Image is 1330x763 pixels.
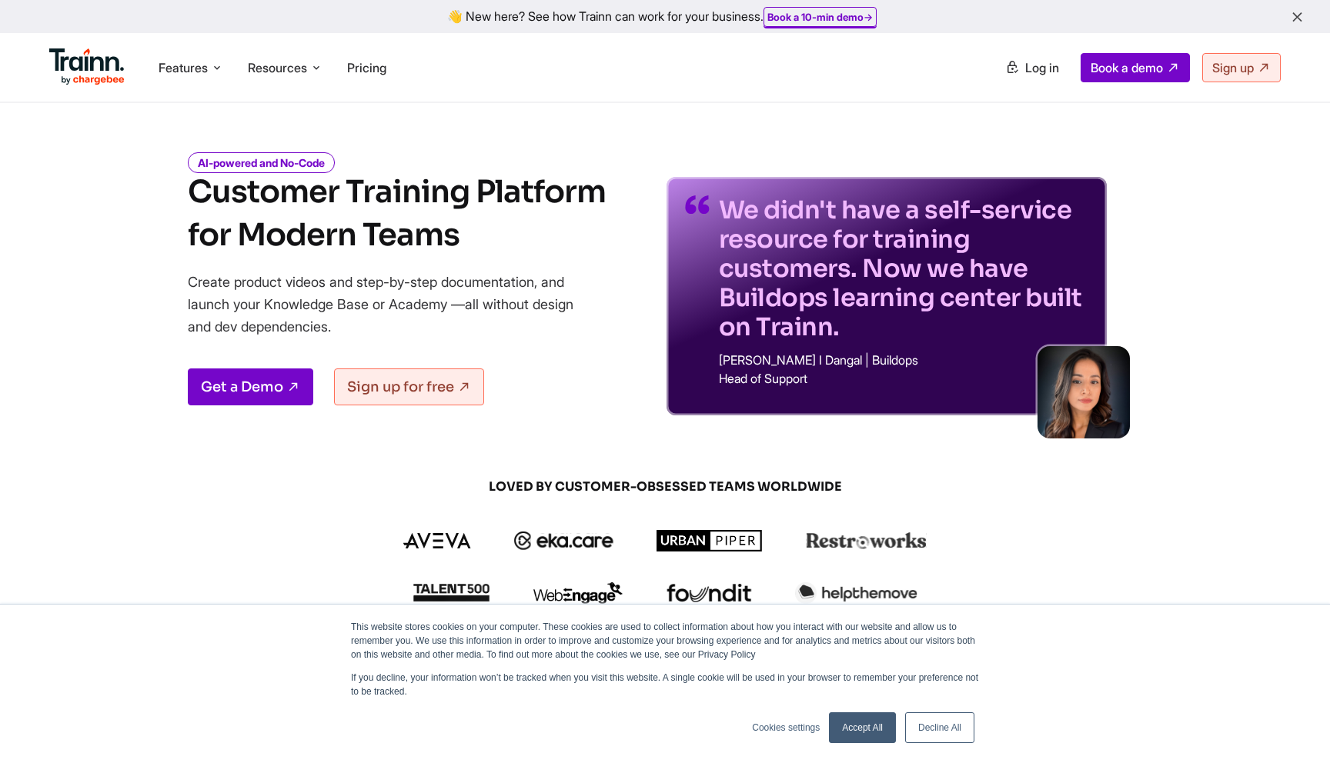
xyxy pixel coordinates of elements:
span: Features [159,59,208,76]
a: Book a demo [1081,53,1190,82]
span: Book a demo [1091,60,1163,75]
a: Pricing [347,60,386,75]
a: Book a 10-min demo→ [767,11,873,23]
img: ekacare logo [514,531,614,550]
img: quotes-purple.41a7099.svg [685,195,710,214]
img: helpthemove logo [795,582,917,604]
i: AI-powered and No-Code [188,152,335,173]
img: webengage logo [533,582,623,604]
a: Sign up [1202,53,1281,82]
img: Trainn Logo [49,48,125,85]
p: This website stores cookies on your computer. These cookies are used to collect information about... [351,620,979,661]
p: Head of Support [719,372,1088,385]
span: LOVED BY CUSTOMER-OBSESSED TEAMS WORLDWIDE [296,478,1034,495]
img: sabina-buildops.d2e8138.png [1038,346,1130,438]
img: restroworks logo [806,532,927,549]
p: Create product videos and step-by-step documentation, and launch your Knowledge Base or Academy —... [188,271,596,338]
p: If you decline, your information won’t be tracked when you visit this website. A single cookie wi... [351,671,979,698]
img: foundit logo [666,584,752,602]
p: [PERSON_NAME] I Dangal | Buildops [719,354,1088,366]
a: Cookies settings [752,721,820,735]
a: Accept All [829,712,896,743]
span: Resources [248,59,307,76]
img: talent500 logo [413,583,490,602]
img: aveva logo [403,533,471,548]
h1: Customer Training Platform for Modern Teams [188,171,606,257]
span: Log in [1025,60,1059,75]
img: urbanpiper logo [657,530,763,551]
a: Log in [996,54,1068,82]
b: Book a 10-min demo [767,11,864,23]
a: Sign up for free [334,368,484,405]
a: Get a Demo [188,368,313,405]
p: We didn't have a self-service resource for training customers. Now we have Buildops learning cent... [719,195,1088,342]
a: Decline All [905,712,974,743]
span: Sign up [1212,60,1254,75]
div: 👋 New here? See how Trainn can work for your business. [9,9,1321,24]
